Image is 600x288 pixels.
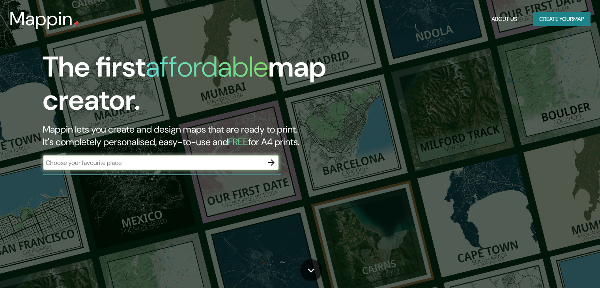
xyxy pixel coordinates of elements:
h5: FREE [228,136,248,148]
img: mappin-pin [73,21,79,27]
h3: Mappin [9,8,73,30]
h1: affordable [146,49,268,85]
button: Create yourmap [533,12,591,26]
input: Choose your favourite place [43,158,264,167]
button: About Us [488,12,520,26]
h2: Mappin lets you create and design maps that are ready to print. It's completely personalised, eas... [43,123,343,148]
h1: The first map creator. [43,50,343,123]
